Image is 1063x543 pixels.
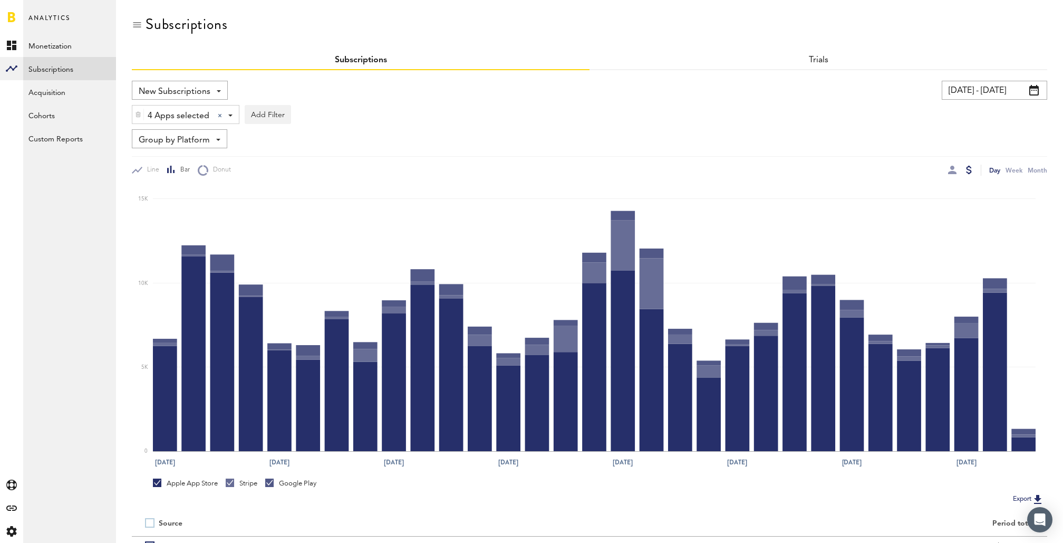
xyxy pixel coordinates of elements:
text: [DATE] [155,458,175,467]
div: Google Play [265,479,316,488]
text: 0 [144,449,148,454]
text: [DATE] [957,458,977,467]
div: Open Intercom Messenger [1027,507,1052,532]
a: Acquisition [23,80,116,103]
a: Cohorts [23,103,116,127]
div: Period total [603,519,1034,528]
text: [DATE] [499,458,519,467]
div: Delete [132,106,144,123]
a: Monetization [23,34,116,57]
text: [DATE] [728,458,748,467]
span: Donut [208,166,231,175]
div: Day [989,165,1000,176]
a: Subscriptions [335,56,387,64]
text: 5K [141,365,148,370]
text: [DATE] [613,458,633,467]
div: Subscriptions [146,16,227,33]
text: [DATE] [269,458,289,467]
div: Stripe [226,479,257,488]
text: [DATE] [842,458,862,467]
span: Bar [176,166,190,175]
div: Apple App Store [153,479,218,488]
span: New Subscriptions [139,83,210,101]
span: Group by Platform [139,131,210,149]
text: 15K [138,196,148,202]
a: Trials [809,56,828,64]
a: Custom Reports [23,127,116,150]
img: Export [1031,493,1044,506]
div: Month [1028,165,1047,176]
text: 10K [138,281,148,286]
div: Clear [218,113,222,118]
img: trash_awesome_blue.svg [135,111,141,118]
a: Subscriptions [23,57,116,80]
div: Source [159,519,182,528]
div: Week [1006,165,1022,176]
span: Line [142,166,159,175]
span: 4 Apps selected [148,107,209,125]
span: Analytics [28,12,70,34]
button: Export [1010,492,1047,506]
button: Add Filter [245,105,291,124]
text: [DATE] [384,458,404,467]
